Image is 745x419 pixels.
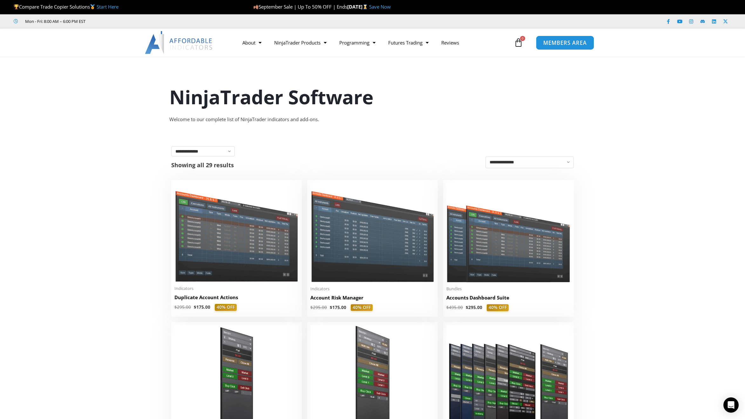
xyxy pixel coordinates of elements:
[310,294,435,301] h2: Account Risk Manager
[520,36,525,41] span: 0
[723,397,739,413] div: Open Intercom Messenger
[446,305,449,310] span: $
[194,304,196,310] span: $
[254,4,258,9] img: 🍂
[310,294,435,304] a: Account Risk Manager
[347,3,369,10] strong: [DATE]
[505,33,532,52] a: 0
[236,35,268,50] a: About
[14,3,119,10] span: Compare Trade Copier Solutions
[174,286,299,291] span: Indicators
[94,18,190,24] iframe: Customer reviews powered by Trustpilot
[446,294,571,304] a: Accounts Dashboard Suite
[487,304,509,311] span: 40% OFF
[310,183,435,282] img: Account Risk Manager
[485,156,574,168] select: Shop order
[310,286,435,292] span: Indicators
[466,305,482,310] bdi: 295.00
[268,35,333,50] a: NinjaTrader Products
[369,3,391,10] a: Save Now
[330,305,332,310] span: $
[333,35,382,50] a: Programming
[382,35,435,50] a: Futures Trading
[446,294,571,301] h2: Accounts Dashboard Suite
[97,3,119,10] a: Start Here
[174,294,299,301] h2: Duplicate Account Actions
[194,304,210,310] bdi: 175.00
[310,305,327,310] bdi: 295.00
[466,305,468,310] span: $
[363,4,368,9] img: ⌛
[351,304,373,311] span: 40% OFF
[171,162,234,168] p: Showing all 29 results
[253,3,347,10] span: September Sale | Up To 50% OFF | Ends
[446,286,571,292] span: Bundles
[330,305,346,310] bdi: 175.00
[169,84,576,110] h1: NinjaTrader Software
[174,183,299,282] img: Duplicate Account Actions
[536,35,594,50] a: MEMBERS AREA
[435,35,465,50] a: Reviews
[145,31,213,54] img: LogoAI | Affordable Indicators – NinjaTrader
[446,183,571,282] img: Accounts Dashboard Suite
[543,40,587,45] span: MEMBERS AREA
[24,17,85,25] span: Mon - Fri: 8:00 AM – 6:00 PM EST
[174,304,191,310] bdi: 295.00
[446,305,463,310] bdi: 495.00
[14,4,19,9] img: 🏆
[215,304,237,311] span: 40% OFF
[174,294,299,304] a: Duplicate Account Actions
[236,35,512,50] nav: Menu
[174,304,177,310] span: $
[90,4,95,9] img: 🥇
[169,115,576,124] div: Welcome to our complete list of NinjaTrader indicators and add-ons.
[310,305,313,310] span: $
